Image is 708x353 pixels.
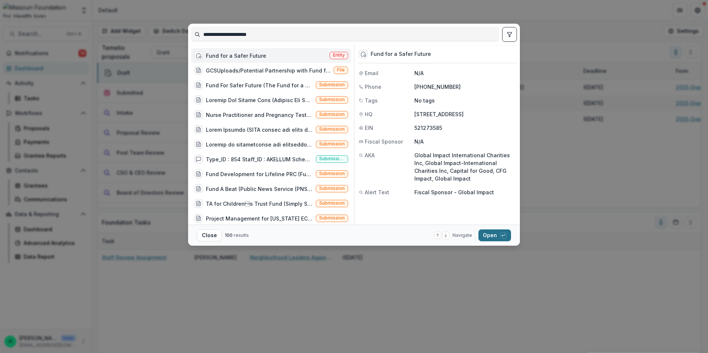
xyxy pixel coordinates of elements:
p: No tags [414,97,435,104]
p: [STREET_ADDRESS] [414,110,515,118]
button: Open [478,229,511,241]
div: Fund for a Safer Future [371,51,431,57]
span: Entity [333,53,345,58]
span: Submission [319,215,345,221]
p: N/A [414,138,515,145]
div: Loremip Dol Sitame Cons (Adipisc Eli Seddoe Temp in u labor-etdol magnaal en admini veniamqu, nos... [206,96,313,104]
span: Submission comment [319,156,345,161]
span: Fiscal Sponsor [365,138,403,145]
span: Submission [319,171,345,176]
span: AKA [365,151,375,159]
span: HQ [365,110,373,118]
span: Navigate [452,232,472,239]
p: [PHONE_NUMBER] [414,83,515,91]
div: Nurse Practitioner and Pregnancy Tests to Assist with Decreasing [MEDICAL_DATA] (To reduce [MEDIC... [206,111,313,119]
button: Close [197,229,222,241]
span: Submission [319,97,345,102]
div: Project Management for [US_STATE] ECLIPSE Fund (Rooted Strategy proposes to serve as the strategi... [206,215,313,222]
div: Type_ID : 854 Staff_ID : AKELLUM Schedule_Date : [DATE] 0:00 Done_Date : [DATE] 0:00 Done_Flag : ... [206,155,313,163]
p: N/A [414,69,515,77]
p: Global Impact International Charities Inc, Global Impact-International Charities Inc, Capital for... [414,151,515,182]
div: Loremip do sitametconse adi elitseddo ei tempori utl etdolorem a enimadmi ven qui Nostru Exercita... [206,141,313,148]
span: Submission [319,186,345,191]
div: GCSUploads/Potential Partnership with Fund for a Safer Future.msg [206,67,331,74]
div: Fund For Safer Future (The Fund for a Safer Future is a funder collaborative, housed at Global Im... [206,81,313,89]
div: Lorem Ipsumdo (SITA consec adi elits do 2574 eius te incididunt utlabore et dol magnaali en adm v... [206,126,313,134]
span: Submission [319,201,345,206]
span: results [234,232,249,238]
span: Submission [319,127,345,132]
span: Email [365,69,378,77]
span: Submission [319,141,345,147]
p: 521273585 [414,124,515,132]
div: Fund for a Safer Future [206,52,266,60]
div: Fund Development for Lifeline PRC (Fund Development for Lifeline PRC; The consultant firm has exp... [206,170,313,178]
button: toggle filters [502,27,517,42]
div: Fund A Beat (Public News Service (PNS) is a newswire focused on state-level reporting about publi... [206,185,313,193]
div: TA for Childrens Trust Fund (Simply Strategy, LLC to work with the Children's Trust Fund and the... [206,200,313,208]
span: Tags [365,97,378,104]
span: File [337,67,345,73]
p: Fiscal Sponsor - Global Impact [414,188,515,196]
span: Submission [319,112,345,117]
span: Phone [365,83,381,91]
span: EIN [365,124,373,132]
span: Alert Text [365,188,389,196]
span: Submission [319,82,345,87]
span: 100 [225,232,233,238]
